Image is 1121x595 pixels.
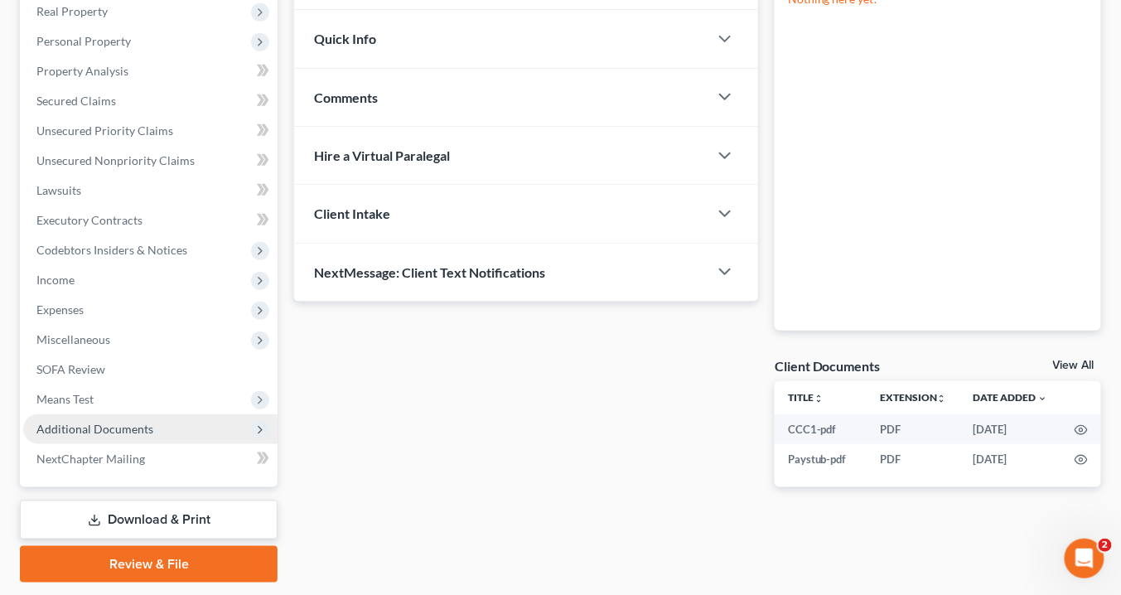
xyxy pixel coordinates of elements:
a: Property Analysis [23,56,278,86]
span: Secured Claims [36,94,116,108]
span: NextChapter Mailing [36,452,145,466]
span: Codebtors Insiders & Notices [36,243,187,257]
span: Executory Contracts [36,213,143,227]
a: Executory Contracts [23,206,278,235]
span: Lawsuits [36,183,81,197]
td: PDF [867,414,960,444]
td: Paystub-pdf [775,444,867,474]
td: [DATE] [960,414,1061,444]
span: Unsecured Priority Claims [36,123,173,138]
span: Property Analysis [36,64,128,78]
a: Unsecured Priority Claims [23,116,278,146]
span: Expenses [36,302,84,317]
i: unfold_more [814,394,824,404]
span: SOFA Review [36,362,105,376]
a: SOFA Review [23,355,278,385]
a: Review & File [20,546,278,583]
a: Titleunfold_more [788,391,824,404]
i: expand_more [1038,394,1048,404]
td: [DATE] [960,444,1061,474]
span: 2 [1099,539,1112,552]
td: PDF [867,444,960,474]
a: Date Added expand_more [974,391,1048,404]
a: NextChapter Mailing [23,444,278,474]
a: Unsecured Nonpriority Claims [23,146,278,176]
span: Hire a Virtual Paralegal [314,148,450,163]
span: NextMessage: Client Text Notifications [314,264,545,280]
span: Client Intake [314,206,390,221]
a: Extensionunfold_more [880,391,947,404]
span: Income [36,273,75,287]
span: Quick Info [314,31,376,46]
div: Client Documents [775,357,881,375]
a: Lawsuits [23,176,278,206]
span: Means Test [36,392,94,406]
span: Real Property [36,4,108,18]
iframe: Intercom live chat [1065,539,1104,578]
span: Comments [314,89,378,105]
a: View All [1053,360,1094,371]
span: Unsecured Nonpriority Claims [36,153,195,167]
a: Download & Print [20,501,278,539]
span: Miscellaneous [36,332,110,346]
a: Secured Claims [23,86,278,116]
span: Additional Documents [36,422,153,436]
span: Personal Property [36,34,131,48]
td: CCC1-pdf [775,414,867,444]
i: unfold_more [937,394,947,404]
